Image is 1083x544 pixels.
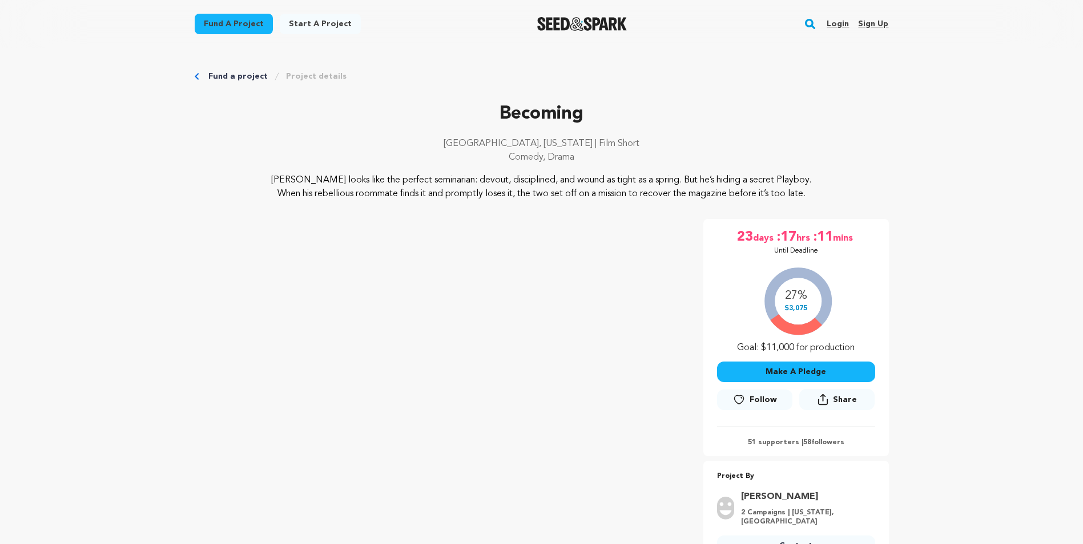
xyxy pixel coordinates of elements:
a: Login [827,15,849,33]
span: mins [833,228,855,246]
a: Project details [286,71,347,82]
span: days [753,228,776,246]
p: 2 Campaigns | [US_STATE], [GEOGRAPHIC_DATA] [741,508,868,526]
p: [PERSON_NAME] looks like the perfect seminarian: devout, disciplined, and wound as tight as a spr... [264,173,819,201]
span: Share [833,394,857,405]
span: Share [799,389,875,415]
button: Share [799,389,875,410]
span: 23 [737,228,753,246]
p: Becoming [195,100,889,128]
div: Breadcrumb [195,71,889,82]
p: Comedy, Drama [195,151,889,164]
a: Sign up [858,15,888,33]
span: :11 [812,228,833,246]
a: Follow [717,389,792,410]
a: Seed&Spark Homepage [537,17,627,31]
p: Until Deadline [774,246,818,255]
a: Fund a project [195,14,273,34]
span: :17 [776,228,796,246]
span: Follow [750,394,777,405]
p: 51 supporters | followers [717,438,875,447]
span: 58 [803,439,811,446]
button: Make A Pledge [717,362,875,382]
p: [GEOGRAPHIC_DATA], [US_STATE] | Film Short [195,137,889,151]
a: Start a project [280,14,361,34]
a: Fund a project [208,71,268,82]
p: Project By [717,470,875,483]
img: Seed&Spark Logo Dark Mode [537,17,627,31]
img: user.png [717,497,734,519]
a: Goto Kaia Chapman profile [741,490,868,504]
span: hrs [796,228,812,246]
